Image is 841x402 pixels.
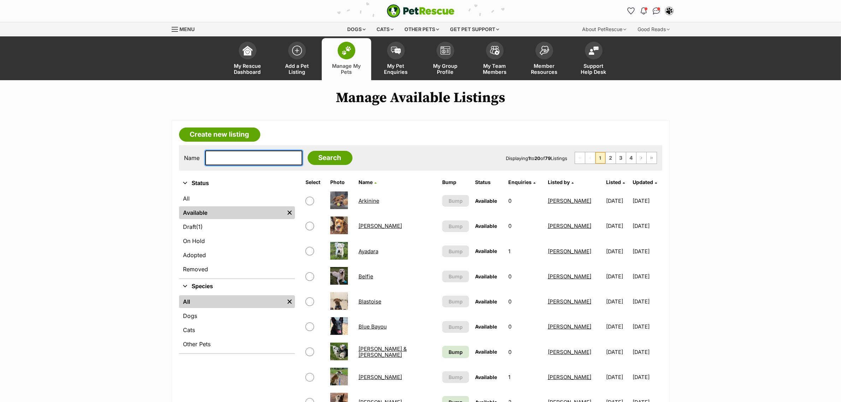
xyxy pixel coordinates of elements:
td: 0 [505,214,544,238]
span: My Group Profile [430,63,461,75]
span: My Pet Enquiries [380,63,412,75]
div: Get pet support [445,22,504,36]
span: Updated [633,179,653,185]
button: Status [179,179,295,188]
a: Other Pets [179,338,295,350]
span: Available [475,273,497,279]
span: Available [475,298,497,305]
div: About PetRescue [578,22,632,36]
a: Add a Pet Listing [272,38,322,80]
strong: 1 [528,155,531,161]
th: Status [473,177,505,188]
a: Page 3 [616,152,626,164]
a: Dogs [179,309,295,322]
img: help-desk-icon-fdf02630f3aa405de69fd3d07c3f3aa587a6932b1a1747fa1d2bba05be0121f9.svg [589,46,599,55]
span: Add a Pet Listing [281,63,313,75]
button: Bump [442,220,469,232]
a: [PERSON_NAME] [548,248,591,255]
a: All [179,295,284,308]
a: [PERSON_NAME] [548,197,591,204]
a: Removed [179,263,295,276]
td: [DATE] [633,214,661,238]
a: My Team Members [470,38,520,80]
a: [PERSON_NAME] [359,223,402,229]
td: 0 [505,314,544,339]
img: member-resources-icon-8e73f808a243e03378d46382f2149f9095a855e16c252ad45f914b54edf8863c.svg [539,46,549,55]
span: Name [359,179,373,185]
button: Notifications [638,5,650,17]
td: 0 [505,289,544,314]
div: Cats [372,22,398,36]
a: My Group Profile [421,38,470,80]
button: Bump [442,371,469,383]
span: Listed by [548,179,570,185]
span: First page [575,152,585,164]
a: Enquiries [508,179,535,185]
a: Listed [606,179,625,185]
th: Select [303,177,327,188]
span: Available [475,248,497,254]
div: Dogs [342,22,371,36]
td: [DATE] [633,239,661,264]
td: 0 [505,264,544,289]
td: [DATE] [603,189,632,213]
td: 1 [505,365,544,389]
a: Member Resources [520,38,569,80]
td: [DATE] [603,314,632,339]
button: Bump [442,296,469,307]
a: Remove filter [284,295,295,308]
span: Member Resources [528,63,560,75]
th: Photo [327,177,355,188]
img: Lynda Smith profile pic [666,7,673,14]
span: Bump [449,323,463,331]
img: chat-41dd97257d64d25036548639549fe6c8038ab92f7586957e7f3b1b290dea8141.svg [653,7,660,14]
td: [DATE] [603,340,632,364]
td: 1 [505,239,544,264]
span: Available [475,324,497,330]
a: Listed by [548,179,574,185]
a: Manage My Pets [322,38,371,80]
a: Name [359,179,377,185]
a: All [179,192,295,205]
a: Support Help Desk [569,38,618,80]
span: Page 1 [596,152,605,164]
span: Bump [449,273,463,280]
a: Adopted [179,249,295,261]
span: Available [475,374,497,380]
a: Bump [442,346,469,358]
div: Status [179,191,295,278]
img: add-pet-listing-icon-0afa8454b4691262ce3f59096e99ab1cd57d4a30225e0717b998d2c9b9846f56.svg [292,46,302,55]
span: Previous page [585,152,595,164]
td: 0 [505,340,544,364]
a: PetRescue [387,4,455,18]
span: Available [475,349,497,355]
span: Bump [449,223,463,230]
ul: Account quick links [626,5,675,17]
a: Next page [636,152,646,164]
img: dashboard-icon-eb2f2d2d3e046f16d808141f083e7271f6b2e854fb5c12c21221c1fb7104beca.svg [243,46,253,55]
span: Bump [449,298,463,305]
span: My Team Members [479,63,511,75]
a: [PERSON_NAME] [548,323,591,330]
button: Bump [442,271,469,282]
span: Bump [449,348,463,356]
a: Page 2 [606,152,616,164]
nav: Pagination [575,152,657,164]
span: Available [475,223,497,229]
a: Menu [172,22,200,35]
a: Last page [647,152,657,164]
a: Create new listing [179,128,260,142]
span: Listed [606,179,621,185]
button: Bump [442,246,469,257]
a: [PERSON_NAME] [548,349,591,355]
td: [DATE] [603,365,632,389]
a: Arkinine [359,197,379,204]
button: Bump [442,321,469,333]
td: [DATE] [633,314,661,339]
div: Other pets [399,22,444,36]
span: Support Help Desk [578,63,610,75]
a: Available [179,206,284,219]
span: Displaying to of Listings [506,155,568,161]
span: Bump [449,197,463,205]
span: translation missing: en.admin.listings.index.attributes.enquiries [508,179,532,185]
